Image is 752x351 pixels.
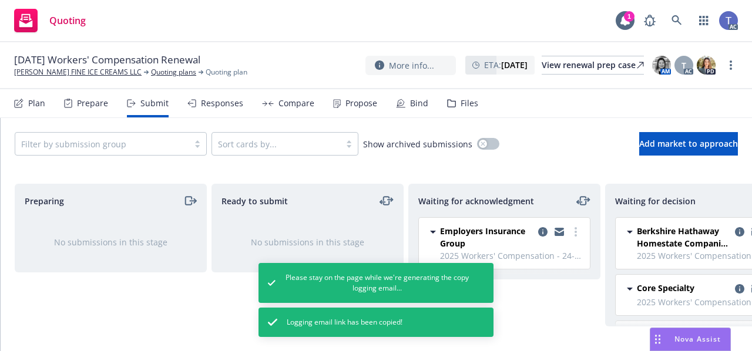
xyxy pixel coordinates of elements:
span: Ready to submit [221,195,288,207]
a: Switch app [692,9,716,32]
span: Quoting [49,16,86,25]
span: Waiting for acknowledgment [418,195,534,207]
div: No submissions in this stage [231,236,384,248]
img: photo [719,11,738,30]
span: Add market to approach [639,138,738,149]
img: photo [652,56,671,75]
span: Logging email link has been copied! [287,317,402,328]
a: [PERSON_NAME] FINE ICE CREAMS LLC [14,67,142,77]
div: Plan [28,99,45,108]
span: Waiting for decision [615,195,696,207]
span: T [681,59,686,72]
div: Compare [278,99,314,108]
div: Submit [140,99,169,108]
div: Prepare [77,99,108,108]
a: moveLeftRight [380,194,394,208]
a: more [569,225,583,239]
span: Show archived submissions [363,138,472,150]
button: Nova Assist [650,328,731,351]
a: View renewal prep case [542,56,644,75]
span: ETA : [484,59,528,71]
span: Nova Assist [674,334,721,344]
span: Employers Insurance Group [440,225,533,249]
div: View renewal prep case [542,56,644,74]
a: copy logging email [536,225,550,239]
div: Responses [201,99,243,108]
div: Propose [345,99,377,108]
span: Please stay on the page while we're generating the copy logging email... [285,272,470,293]
a: moveRight [183,194,197,208]
button: More info... [365,56,456,75]
span: Core Specialty [637,282,694,294]
a: Search [665,9,689,32]
a: copy logging email [733,225,747,239]
a: moveLeftRight [576,194,590,208]
a: copy logging email [733,282,747,296]
span: Berkshire Hathaway Homestate Companies (BHHC) [637,225,730,249]
a: Report a Bug [638,9,662,32]
span: 2025 Workers' Compensation - 24-25 WC [440,249,583,262]
a: copy logging email [552,225,566,239]
a: Quoting plans [151,67,196,77]
a: more [724,58,738,72]
span: [DATE] Workers' Compensation Renewal [14,53,200,67]
div: Bind [410,99,428,108]
strong: [DATE] [501,59,528,70]
span: Preparing [25,195,64,207]
span: More info... [389,59,434,72]
div: 1 [624,11,634,22]
img: photo [697,56,716,75]
div: Files [461,99,478,108]
div: No submissions in this stage [34,236,187,248]
button: Add market to approach [639,132,738,156]
span: Quoting plan [206,67,247,77]
a: Quoting [9,4,90,37]
div: Drag to move [650,328,665,350]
